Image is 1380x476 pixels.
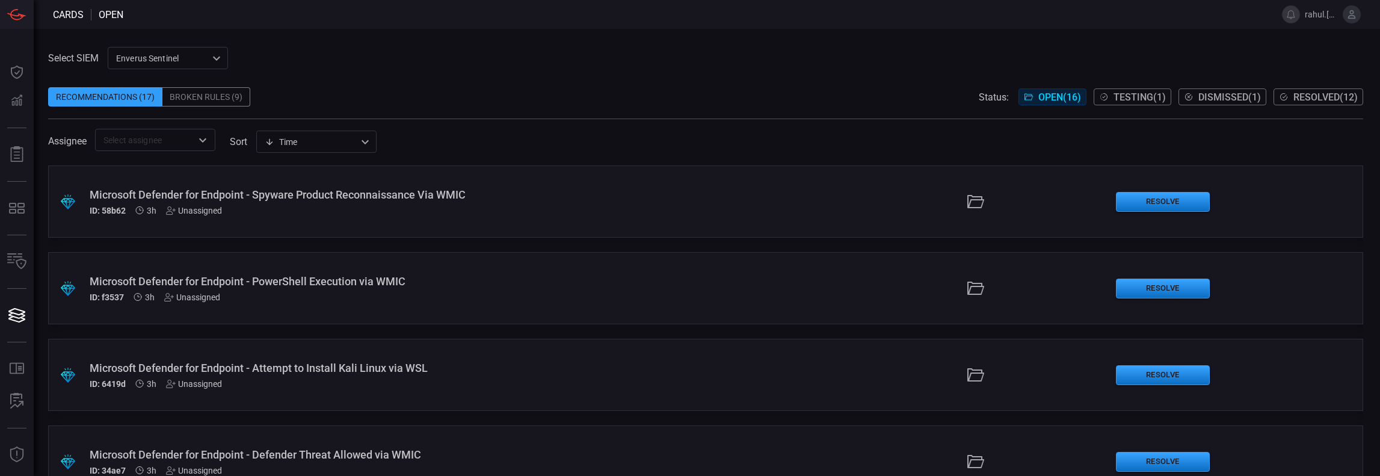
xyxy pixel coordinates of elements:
[1305,10,1338,19] span: rahul.[PERSON_NAME]
[1116,192,1210,212] button: Resolve
[2,247,31,276] button: Inventory
[147,206,156,215] span: Sep 30, 2025 1:52 PM
[2,58,31,87] button: Dashboard
[2,440,31,469] button: Threat Intelligence
[116,52,209,64] p: Enverus Sentinel
[162,87,250,107] div: Broken Rules (9)
[48,87,162,107] div: Recommendations (17)
[53,9,84,20] span: Cards
[2,301,31,330] button: Cards
[1116,452,1210,472] button: Resolve
[166,466,222,475] div: Unassigned
[2,87,31,116] button: Detections
[194,132,211,149] button: Open
[1018,88,1086,105] button: Open(16)
[90,275,584,288] div: Microsoft Defender for Endpoint - PowerShell Execution via WMIC
[1038,91,1081,103] span: Open ( 16 )
[1198,91,1261,103] span: Dismissed ( 1 )
[166,206,222,215] div: Unassigned
[90,362,584,374] div: Microsoft Defender for Endpoint - Attempt to Install Kali Linux via WSL
[90,188,584,201] div: Microsoft Defender for Endpoint - Spyware Product Reconnaissance Via WMIC
[164,292,220,302] div: Unassigned
[90,466,126,475] h5: ID: 34ae7
[99,9,123,20] span: open
[99,132,192,147] input: Select assignee
[166,379,222,389] div: Unassigned
[2,387,31,416] button: ALERT ANALYSIS
[2,354,31,383] button: Rule Catalog
[48,135,87,147] span: Assignee
[90,448,584,461] div: Microsoft Defender for Endpoint - Defender Threat Allowed via WMIC
[2,140,31,169] button: Reports
[1116,279,1210,298] button: Resolve
[145,292,155,302] span: Sep 30, 2025 1:52 PM
[48,52,99,64] label: Select SIEM
[1178,88,1266,105] button: Dismissed(1)
[90,292,124,302] h5: ID: f3537
[230,136,247,147] label: sort
[2,194,31,223] button: MITRE - Detection Posture
[1116,365,1210,385] button: Resolve
[1293,91,1358,103] span: Resolved ( 12 )
[979,91,1009,103] span: Status:
[265,136,357,148] div: Time
[90,379,126,389] h5: ID: 6419d
[1094,88,1171,105] button: Testing(1)
[147,379,156,389] span: Sep 30, 2025 1:52 PM
[1114,91,1166,103] span: Testing ( 1 )
[1274,88,1363,105] button: Resolved(12)
[90,206,126,215] h5: ID: 58b62
[147,466,156,475] span: Sep 30, 2025 1:52 PM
